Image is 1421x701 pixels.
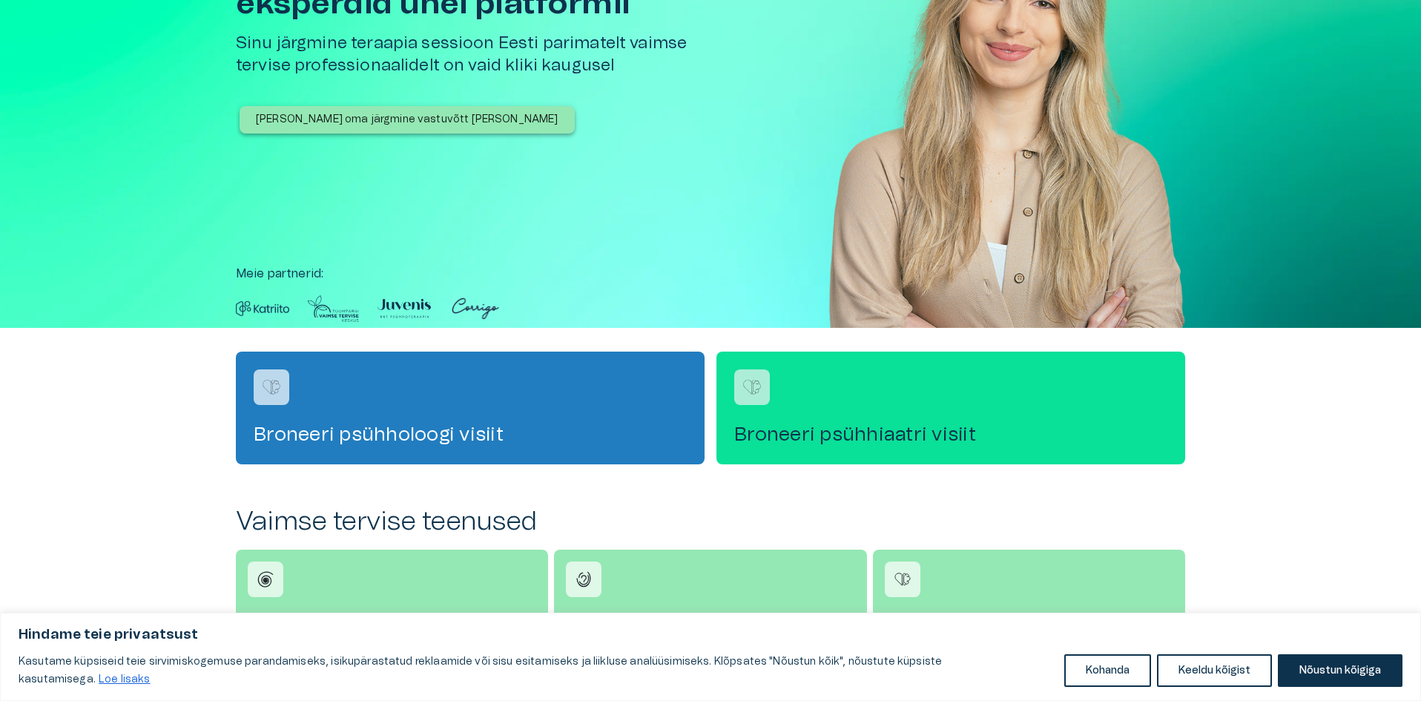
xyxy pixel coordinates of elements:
img: Partner logo [449,294,502,323]
h2: Vaimse tervise teenused [236,506,1185,538]
img: Partner logo [236,294,289,323]
button: Keeldu kõigist [1157,654,1272,687]
p: [PERSON_NAME] oma järgmine vastuvõtt [PERSON_NAME] [256,112,558,128]
img: Broneeri psühholoogi visiit logo [260,376,283,398]
p: Meie partnerid : [236,265,1185,283]
img: Muud vaimse tervise teenused icon [891,568,914,590]
p: Kasutame küpsiseid teie sirvimiskogemuse parandamiseks, isikupärastatud reklaamide või sisu esita... [19,653,1053,688]
button: Kohanda [1064,654,1151,687]
img: Broneeri psühhiaatri visiit logo [741,376,763,398]
img: Partner logo [377,294,431,323]
button: Nõustun kõigiga [1278,654,1402,687]
h4: Broneeri psühhiaatri visiit [734,423,1167,447]
p: Hindame teie privaatsust [19,626,1402,644]
h4: Broneeri psühholoogi visiit [254,423,687,447]
img: Partner logo [307,294,360,323]
img: Psühholoogia icon [573,568,595,590]
a: Navigate to service booking [716,352,1185,464]
img: Psühhoteraapia icon [254,568,277,590]
span: Help [76,12,98,24]
button: [PERSON_NAME] oma järgmine vastuvõtt [PERSON_NAME] [240,106,575,134]
h5: Sinu järgmine teraapia sessioon Eesti parimatelt vaimse tervise professionaalidelt on vaid kliki ... [236,33,716,76]
a: Navigate to service booking [236,352,705,464]
a: Loe lisaks [98,674,151,685]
